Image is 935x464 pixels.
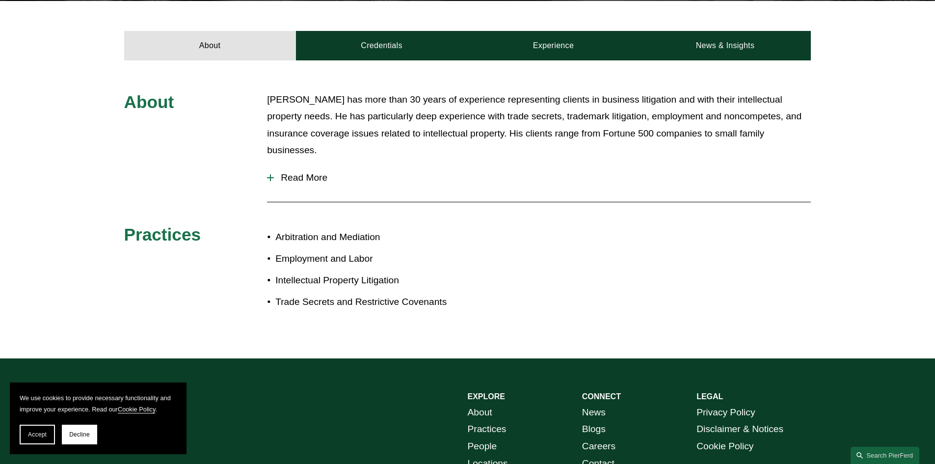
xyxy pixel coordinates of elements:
[582,392,621,401] strong: CONNECT
[267,91,811,159] p: [PERSON_NAME] has more than 30 years of experience representing clients in business litigation an...
[124,225,201,244] span: Practices
[696,421,783,438] a: Disclaimer & Notices
[275,272,467,289] p: Intellectual Property Litigation
[275,250,467,268] p: Employment and Labor
[124,31,296,60] a: About
[275,229,467,246] p: Arbitration and Mediation
[118,406,156,413] a: Cookie Policy
[582,421,606,438] a: Blogs
[124,92,174,111] span: About
[275,294,467,311] p: Trade Secrets and Restrictive Covenants
[468,392,505,401] strong: EXPLORE
[69,431,90,438] span: Decline
[851,447,919,464] a: Search this site
[10,382,187,454] section: Cookie banner
[639,31,811,60] a: News & Insights
[468,438,497,455] a: People
[696,404,755,421] a: Privacy Policy
[274,172,811,183] span: Read More
[20,425,55,444] button: Accept
[582,404,606,421] a: News
[296,31,468,60] a: Credentials
[20,392,177,415] p: We use cookies to provide necessary functionality and improve your experience. Read our .
[468,421,507,438] a: Practices
[267,165,811,191] button: Read More
[28,431,47,438] span: Accept
[696,392,723,401] strong: LEGAL
[582,438,615,455] a: Careers
[468,31,640,60] a: Experience
[468,404,492,421] a: About
[62,425,97,444] button: Decline
[696,438,753,455] a: Cookie Policy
